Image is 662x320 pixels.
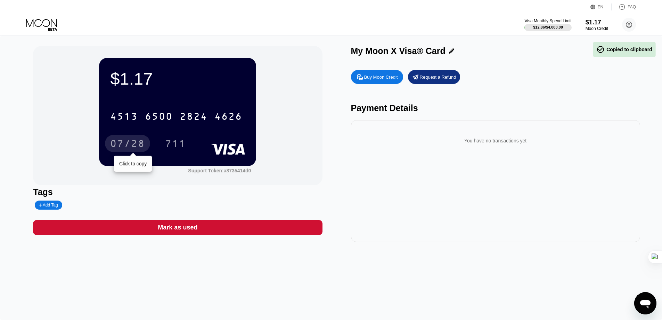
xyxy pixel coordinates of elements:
div: FAQ [628,5,636,9]
div: Mark as used [33,220,322,235]
div: 711 [165,139,186,150]
div: Buy Moon Credit [351,70,403,84]
div: Payment Details [351,103,640,113]
div: EN [590,3,612,10]
div: $1.17Moon Credit [586,19,608,31]
div: Copied to clipboard [596,45,652,54]
div: $1.17 [110,69,245,88]
div: EN [598,5,604,9]
div: Support Token:a8735414d0 [188,168,251,173]
div: 6500 [145,112,173,123]
div: Add Tag [35,201,62,210]
div: Moon Credit [586,26,608,31]
div: $1.17 [586,19,608,26]
div: Add Tag [39,203,58,208]
div: 711 [160,135,191,152]
div: Visa Monthly Spend Limit$12.86/$4,000.00 [524,18,571,31]
div: $12.86 / $4,000.00 [533,25,563,29]
div: 4626 [214,112,242,123]
div: Visa Monthly Spend Limit [524,18,571,23]
iframe: Button to launch messaging window, conversation in progress [634,292,656,314]
div: My Moon X Visa® Card [351,46,446,56]
div: Request a Refund [408,70,460,84]
span:  [596,45,605,54]
div: Buy Moon Credit [364,74,398,80]
div: 07/28 [105,135,150,152]
div: 07/28 [110,139,145,150]
div: 4513650028244626 [106,108,246,125]
div: 4513 [110,112,138,123]
div: Tags [33,187,322,197]
div: You have no transactions yet [357,131,635,150]
div: Click to copy [119,161,147,166]
div: Support Token: a8735414d0 [188,168,251,173]
div: 2824 [180,112,207,123]
div: FAQ [612,3,636,10]
div: Mark as used [158,224,197,232]
div: Request a Refund [420,74,456,80]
